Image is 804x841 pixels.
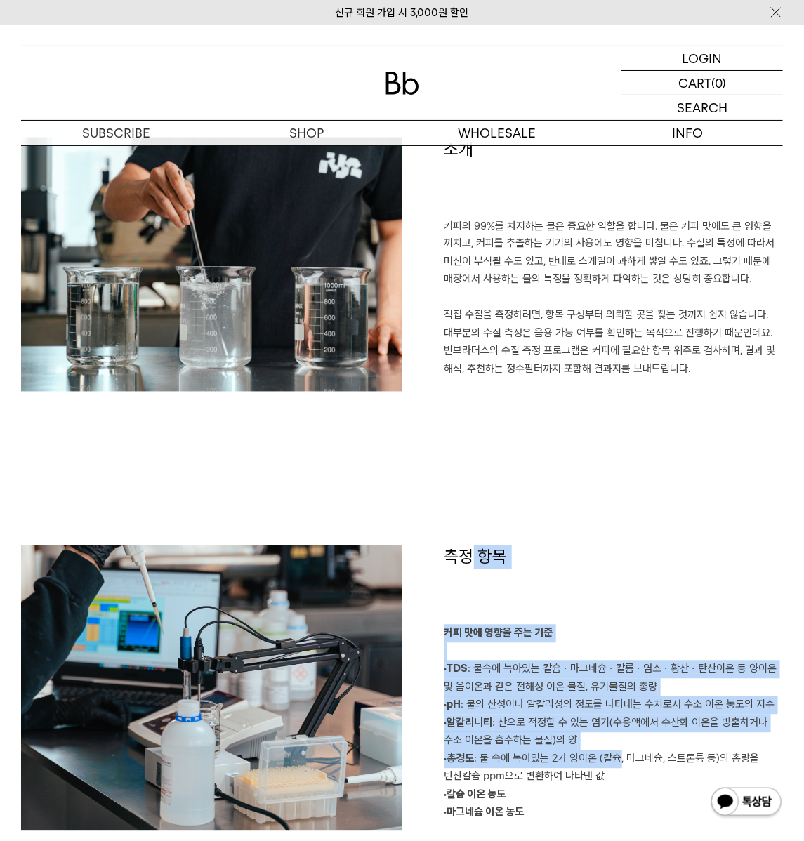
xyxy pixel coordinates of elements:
img: 카카오톡 채널 1:1 채팅 버튼 [710,786,783,820]
img: c8f3eb7e61ba13a71b83197070b0af3d_113349.png [21,545,402,831]
b: ·칼슘 이온 농도 [444,788,506,801]
p: WHOLESALE [402,121,593,145]
p: INFO [593,121,783,145]
h1: 측정 항목 [444,545,784,625]
p: 커피의 99%를 차지하는 물은 중요한 역할을 합니다. 물은 커피 맛에도 큰 영향을 끼치고, 커피를 추출하는 기기의 사용에도 영향을 미칩니다. 수질의 특성에 따라서 머신이 부식... [444,218,784,397]
img: 로고 [385,72,419,95]
a: 신규 회원 가입 시 3,000원 할인 [336,6,469,19]
p: LOGIN [683,46,723,70]
p: (0) [711,71,726,95]
h1: 소개 [444,138,784,218]
a: CART (0) [621,71,783,95]
b: 커피 맛에 영향을 주는 기준 [444,627,553,640]
b: ·총경도 [444,753,475,765]
p: SEARCH [677,95,727,120]
b: ·알칼리니티 [444,717,493,729]
a: SUBSCRIBE [21,121,211,145]
a: SHOP [211,121,402,145]
a: LOGIN [621,46,783,71]
p: CART [678,71,711,95]
img: DSC08501_113254.jpg [21,138,402,392]
b: ·마그네슘 이온 농도 [444,806,525,819]
b: ·TDS [444,663,468,675]
b: ·pH [444,698,461,711]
